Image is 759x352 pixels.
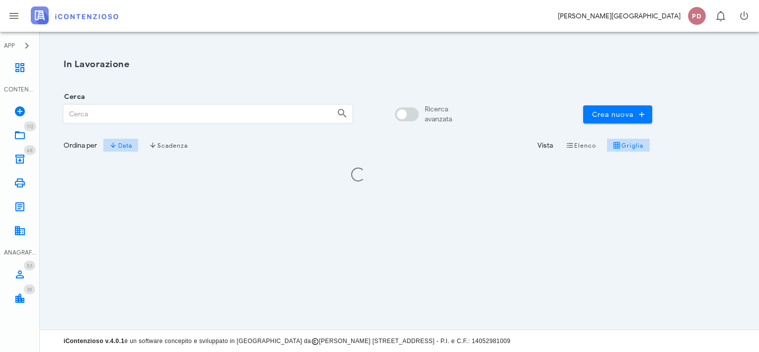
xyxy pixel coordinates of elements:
[27,147,33,154] span: 68
[27,286,32,293] span: 35
[558,11,681,21] div: [PERSON_NAME][GEOGRAPHIC_DATA]
[143,138,195,152] button: Scadenza
[559,138,603,152] button: Elenco
[607,138,650,152] button: Griglia
[31,6,118,24] img: logo-text-2x.png
[4,85,36,94] div: CONTENZIOSO
[103,138,139,152] button: Data
[688,7,706,25] span: PD
[613,141,644,149] span: Griglia
[64,140,97,151] div: Ordina per
[24,145,36,155] span: Distintivo
[24,121,36,131] span: Distintivo
[24,261,35,270] span: Distintivo
[149,141,188,149] span: Scadenza
[537,140,553,151] div: Vista
[684,4,708,28] button: PD
[708,4,732,28] button: Distintivo
[27,123,33,130] span: 112
[109,141,132,149] span: Data
[4,248,36,257] div: ANAGRAFICA
[24,284,35,294] span: Distintivo
[61,92,85,102] label: Cerca
[425,104,452,124] div: Ricerca avanzata
[64,58,652,71] h1: In Lavorazione
[64,338,124,345] strong: iContenzioso v.4.0.1
[566,141,597,149] span: Elenco
[591,110,644,119] span: Crea nuova
[64,105,329,122] input: Cerca
[583,105,652,123] button: Crea nuova
[27,263,32,269] span: 53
